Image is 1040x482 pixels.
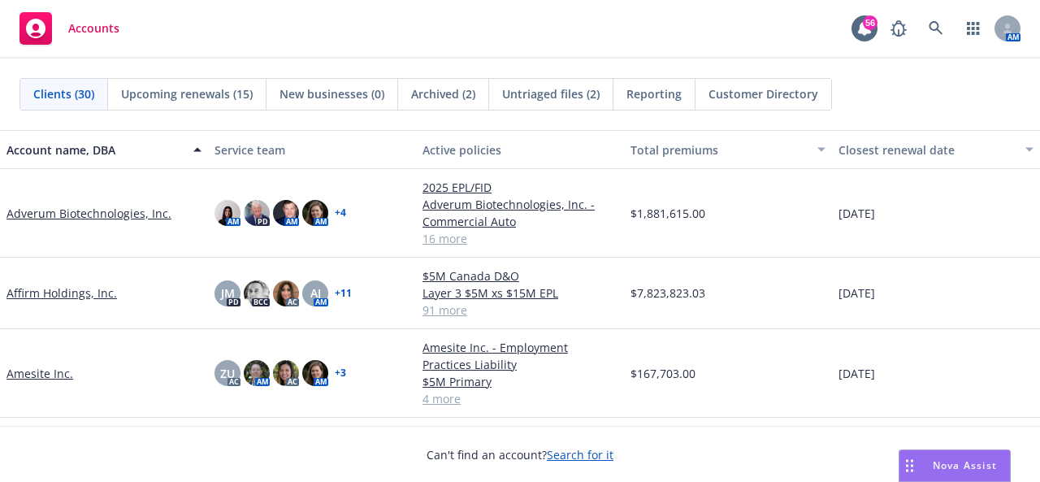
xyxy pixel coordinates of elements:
[6,141,184,158] div: Account name, DBA
[422,230,617,247] a: 16 more
[6,205,171,222] a: Adverum Biotechnologies, Inc.
[899,450,920,481] div: Drag to move
[279,85,384,102] span: New businesses (0)
[630,141,808,158] div: Total premiums
[427,446,613,463] span: Can't find an account?
[310,284,321,302] span: AJ
[422,267,617,284] a: $5M Canada D&O
[626,85,682,102] span: Reporting
[920,12,952,45] a: Search
[708,85,818,102] span: Customer Directory
[630,205,705,222] span: $1,881,615.00
[411,85,475,102] span: Archived (2)
[624,130,832,169] button: Total premiums
[422,284,617,302] a: Layer 3 $5M xs $15M EPL
[838,141,1016,158] div: Closest renewal date
[68,22,119,35] span: Accounts
[838,365,875,382] span: [DATE]
[214,141,409,158] div: Service team
[422,339,617,373] a: Amesite Inc. - Employment Practices Liability
[422,141,617,158] div: Active policies
[302,360,328,386] img: photo
[899,449,1011,482] button: Nova Assist
[13,6,126,51] a: Accounts
[838,205,875,222] span: [DATE]
[208,130,416,169] button: Service team
[863,15,877,30] div: 56
[422,179,617,196] a: 2025 EPL/FID
[422,390,617,407] a: 4 more
[244,280,270,306] img: photo
[6,365,73,382] a: Amesite Inc.
[335,368,346,378] a: + 3
[221,284,235,302] span: JM
[244,200,270,226] img: photo
[121,85,253,102] span: Upcoming renewals (15)
[838,284,875,302] span: [DATE]
[302,200,328,226] img: photo
[933,458,997,472] span: Nova Assist
[422,196,617,230] a: Adverum Biotechnologies, Inc. - Commercial Auto
[422,373,617,390] a: $5M Primary
[214,200,240,226] img: photo
[882,12,915,45] a: Report a Bug
[832,130,1040,169] button: Closest renewal date
[244,360,270,386] img: photo
[502,85,600,102] span: Untriaged files (2)
[416,130,624,169] button: Active policies
[957,12,990,45] a: Switch app
[335,289,352,298] a: + 11
[273,360,299,386] img: photo
[6,284,117,302] a: Affirm Holdings, Inc.
[33,85,94,102] span: Clients (30)
[422,302,617,319] a: 91 more
[630,284,705,302] span: $7,823,823.03
[547,447,613,462] a: Search for it
[273,200,299,226] img: photo
[220,365,235,382] span: ZU
[630,365,695,382] span: $167,703.00
[273,280,299,306] img: photo
[335,208,346,218] a: + 4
